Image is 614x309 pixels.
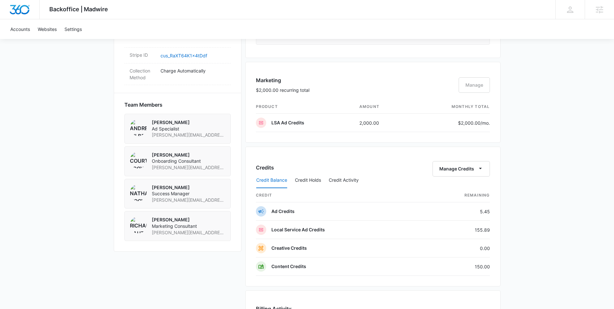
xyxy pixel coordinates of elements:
th: monthly total [410,100,490,114]
th: credit [256,188,422,202]
a: cus_RaXT64K1x4tDdf [161,53,207,58]
span: [PERSON_NAME][EMAIL_ADDRESS][PERSON_NAME][DOMAIN_NAME] [152,197,225,203]
th: product [256,100,354,114]
dt: Collection Method [130,67,155,81]
p: [PERSON_NAME] [152,152,225,158]
p: LSA Ad Credits [271,120,304,126]
p: $2,000.00 recurring total [256,87,309,93]
dt: Stripe ID [130,52,155,58]
div: Stripe IDcus_RaXT64K1x4tDdf [124,48,231,63]
img: tab_domain_overview_orange.svg [17,37,23,43]
span: Team Members [124,101,162,109]
span: /mo. [481,120,490,126]
th: Remaining [422,188,490,202]
td: 155.89 [422,221,490,239]
div: Domain Overview [24,38,58,42]
span: [PERSON_NAME][EMAIL_ADDRESS][PERSON_NAME][DOMAIN_NAME] [152,132,225,138]
span: [PERSON_NAME][EMAIL_ADDRESS][PERSON_NAME][DOMAIN_NAME] [152,229,225,236]
p: Content Credits [271,263,306,270]
img: logo_orange.svg [10,10,15,15]
img: Andrew Gilbert [130,119,147,136]
img: tab_keywords_by_traffic_grey.svg [64,37,69,43]
span: Backoffice | Madwire [49,6,108,13]
span: Marketing Consultant [152,223,225,229]
img: website_grey.svg [10,17,15,22]
p: Ad Credits [271,208,295,215]
button: Credit Balance [256,173,287,188]
span: Onboarding Consultant [152,158,225,164]
td: 5.45 [422,202,490,221]
div: v 4.0.25 [18,10,32,15]
button: Credit Activity [329,173,359,188]
p: [PERSON_NAME] [152,217,225,223]
p: Charge Automatically [161,67,226,74]
p: Local Service Ad Credits [271,227,325,233]
td: 150.00 [422,257,490,276]
div: Collection MethodCharge Automatically [124,63,231,85]
button: Credit Holds [295,173,321,188]
img: Richard Sauter [130,217,147,233]
th: amount [354,100,410,114]
div: Keywords by Traffic [71,38,109,42]
h3: Marketing [256,76,309,84]
p: Creative Credits [271,245,307,251]
p: [PERSON_NAME] [152,119,225,126]
img: Nathan Hoover [130,184,147,201]
a: Settings [61,19,86,39]
p: [PERSON_NAME] [152,184,225,191]
img: Courtney Coy [130,152,147,169]
span: Ad Specialist [152,126,225,132]
td: 0.00 [422,239,490,257]
span: [PERSON_NAME][EMAIL_ADDRESS][PERSON_NAME][DOMAIN_NAME] [152,164,225,171]
td: 2,000.00 [354,114,410,132]
span: Success Manager [152,190,225,197]
div: Domain: [DOMAIN_NAME] [17,17,71,22]
p: $2,000.00 [458,120,490,126]
h3: Credits [256,164,274,171]
a: Websites [34,19,61,39]
button: Manage Credits [433,161,490,177]
a: Accounts [6,19,34,39]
